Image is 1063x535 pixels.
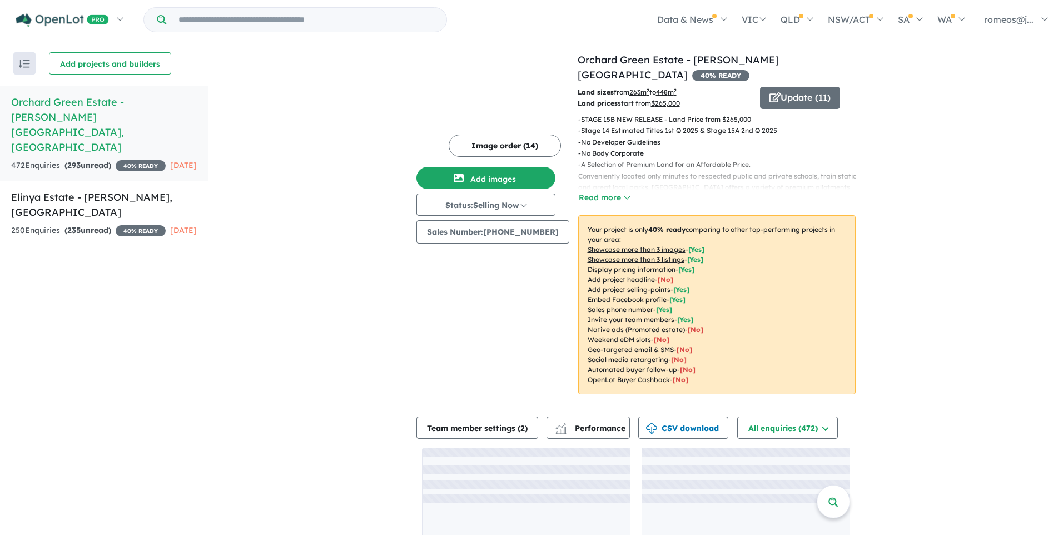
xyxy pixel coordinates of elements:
[11,224,166,237] div: 250 Enquir ies
[557,423,625,433] span: Performance
[984,14,1034,25] span: romeos@j...
[629,88,649,96] u: 263 m
[654,335,669,344] span: [No]
[416,194,555,216] button: Status:Selling Now
[656,88,677,96] u: 448 m
[578,87,752,98] p: from
[19,60,30,68] img: sort.svg
[64,160,111,170] strong: ( unread)
[588,335,651,344] u: Weekend eDM slots
[416,220,569,244] button: Sales Number:[PHONE_NUMBER]
[688,325,703,334] span: [No]
[588,245,686,254] u: Showcase more than 3 images
[588,285,670,294] u: Add project selling-points
[674,87,677,93] sup: 2
[449,135,561,157] button: Image order (14)
[588,345,674,354] u: Geo-targeted email & SMS
[678,265,694,274] span: [ Yes ]
[555,423,565,429] img: line-chart.svg
[416,167,555,189] button: Add images
[688,245,704,254] span: [ Yes ]
[16,13,109,27] img: Openlot PRO Logo White
[170,160,197,170] span: [DATE]
[116,225,166,236] span: 40 % READY
[760,87,840,109] button: Update (11)
[170,225,197,235] span: [DATE]
[520,423,525,433] span: 2
[588,355,668,364] u: Social media retargeting
[11,95,197,155] h5: Orchard Green Estate - [PERSON_NAME][GEOGRAPHIC_DATA] , [GEOGRAPHIC_DATA]
[578,88,614,96] b: Land sizes
[578,215,856,394] p: Your project is only comparing to other top-performing projects in your area: - - - - - - - - - -...
[116,160,166,171] span: 40 % READY
[649,88,677,96] span: to
[671,355,687,364] span: [No]
[588,365,677,374] u: Automated buyer follow-up
[578,191,630,204] button: Read more
[11,159,166,172] div: 472 Enquir ies
[677,315,693,324] span: [ Yes ]
[578,125,865,136] p: - Stage 14 Estimated Titles 1st Q 2025 & Stage 15A 2nd Q 2025
[656,305,672,314] span: [ Yes ]
[737,417,838,439] button: All enquiries (472)
[416,417,538,439] button: Team member settings (2)
[648,225,686,234] b: 40 % ready
[692,70,749,81] span: 40 % READY
[578,99,618,107] b: Land prices
[555,427,567,434] img: bar-chart.svg
[646,423,657,434] img: download icon
[588,265,675,274] u: Display pricing information
[588,305,653,314] u: Sales phone number
[677,345,692,354] span: [No]
[680,365,696,374] span: [No]
[547,417,630,439] button: Performance
[578,53,779,81] a: Orchard Green Estate - [PERSON_NAME][GEOGRAPHIC_DATA]
[67,225,81,235] span: 235
[658,275,673,284] span: [ No ]
[588,255,684,264] u: Showcase more than 3 listings
[588,315,674,324] u: Invite your team members
[638,417,728,439] button: CSV download
[588,375,670,384] u: OpenLot Buyer Cashback
[168,8,444,32] input: Try estate name, suburb, builder or developer
[673,285,689,294] span: [ Yes ]
[64,225,111,235] strong: ( unread)
[11,190,197,220] h5: Elinya Estate - [PERSON_NAME] , [GEOGRAPHIC_DATA]
[588,325,685,334] u: Native ads (Promoted estate)
[588,275,655,284] u: Add project headline
[647,87,649,93] sup: 2
[578,114,865,125] p: - STAGE 15B NEW RELEASE - Land Price from $265,000
[67,160,81,170] span: 293
[49,52,171,75] button: Add projects and builders
[578,137,865,148] p: - No Developer Guidelines
[687,255,703,264] span: [ Yes ]
[578,98,752,109] p: start from
[673,375,688,384] span: [No]
[578,159,865,374] p: - A Selection of Premium Land for an Affordable Price. Conveniently located only minutes to respe...
[669,295,686,304] span: [ Yes ]
[588,295,667,304] u: Embed Facebook profile
[578,148,865,159] p: - No Body Corporate
[651,99,680,107] u: $ 265,000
